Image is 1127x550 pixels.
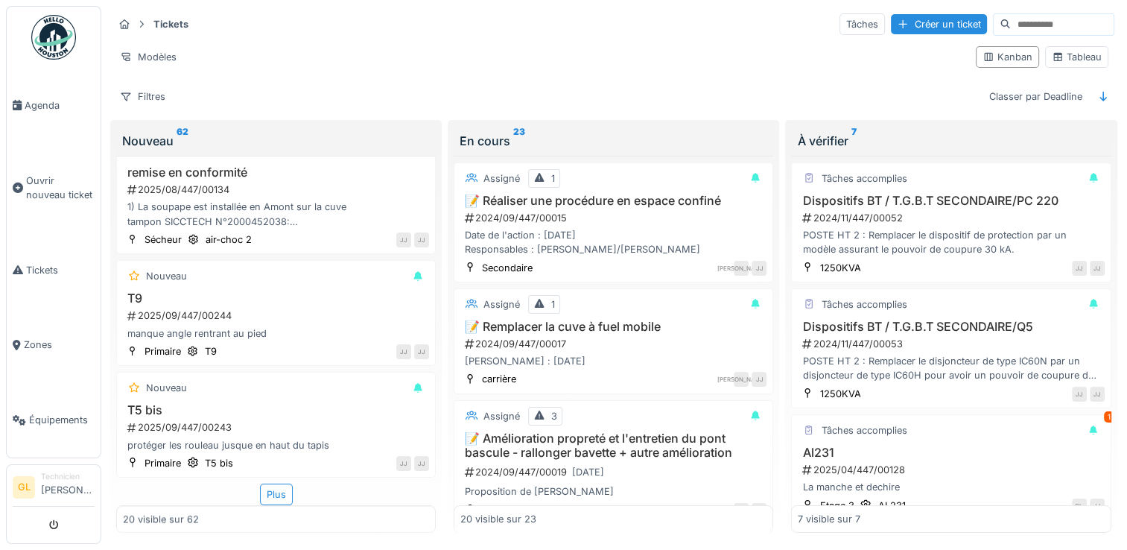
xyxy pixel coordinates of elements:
[821,297,907,312] div: Tâches accomplies
[460,512,536,526] div: 20 visible sur 23
[801,337,1104,351] div: 2024/11/447/00053
[7,68,101,143] a: Agenda
[13,471,95,507] a: GL Technicien[PERSON_NAME]
[798,480,1104,494] div: La manche et dechire
[752,261,766,276] div: JJ
[1072,261,1087,276] div: JJ
[146,381,187,395] div: Nouveau
[752,503,766,518] div: JJ
[460,320,766,334] h3: 📝 Remplacer la cuve à fuel mobile
[483,409,520,423] div: Assigné
[24,338,95,352] span: Zones
[123,326,429,341] div: manque angle rentrant au pied
[460,228,766,256] div: Date de l'action : [DATE] Responsables : [PERSON_NAME]/[PERSON_NAME]
[123,165,429,180] h3: remise en conformité
[483,171,520,186] div: Assigné
[1052,50,1102,64] div: Tableau
[126,183,429,197] div: 2025/08/447/00134
[145,344,181,358] div: Primaire
[7,382,101,458] a: Équipements
[819,387,860,401] div: 1250KVA
[551,409,557,423] div: 3
[463,337,766,351] div: 2024/09/447/00017
[460,432,766,460] h3: 📝 Amélioration propreté et l'entretien du pont bascule - rallonger bavette + autre amélioration
[414,344,429,359] div: JJ
[1090,261,1105,276] div: JJ
[13,476,35,499] li: GL
[41,471,95,503] li: [PERSON_NAME]
[26,263,95,277] span: Tickets
[463,463,766,481] div: 2024/09/447/00019
[819,499,854,513] div: Etage 3
[460,484,766,499] div: Proposition de [PERSON_NAME]
[123,438,429,452] div: protéger les rouleau jusque en haut du tapis
[1090,387,1105,402] div: JJ
[1104,411,1114,423] div: 1
[206,233,252,247] div: air-choc 2
[146,269,187,283] div: Nouveau
[113,46,183,68] div: Modèles
[798,354,1104,382] div: POSTE HT 2 : Remplacer le disjoncteur de type IC60N par un disjoncteur de type IC60H pour avoir u...
[123,403,429,417] h3: T5 bis
[460,194,766,208] h3: 📝 Réaliser une procédure en espace confiné
[396,344,411,359] div: JJ
[798,228,1104,256] div: POSTE HT 2 : Remplacer le dispositif de protection par un modèle assurant le pouvoir de coupure 3...
[798,194,1104,208] h3: Dispositifs BT / T.G.B.T SECONDAIRE/PC 220
[513,132,525,150] sup: 23
[821,171,907,186] div: Tâches accomplies
[572,465,604,479] div: [DATE]
[734,372,749,387] div: [PERSON_NAME]
[798,512,860,526] div: 7 visible sur 7
[982,86,1089,107] div: Classer par Deadline
[1072,499,1087,513] div: GL
[396,233,411,247] div: JJ
[839,13,885,35] div: Tâches
[551,297,555,312] div: 1
[482,503,521,517] div: bâtiment
[798,446,1104,460] h3: Al231
[821,423,907,437] div: Tâches accomplies
[819,261,860,275] div: 1250KVA
[551,171,555,186] div: 1
[205,456,233,470] div: T5 bis
[26,174,95,202] span: Ouvrir nouveau ticket
[801,211,1104,225] div: 2024/11/447/00052
[145,456,181,470] div: Primaire
[1090,499,1105,513] div: JJ
[798,320,1104,334] h3: Dispositifs BT / T.G.B.T SECONDAIRE/Q5
[734,503,749,518] div: [PERSON_NAME]
[1072,387,1087,402] div: JJ
[414,233,429,247] div: JJ
[126,309,429,323] div: 2025/09/447/00244
[851,132,856,150] sup: 7
[7,143,101,233] a: Ouvrir nouveau ticket
[31,15,76,60] img: Badge_color-CXgf-gQk.svg
[734,261,749,276] div: [PERSON_NAME]
[891,14,987,34] div: Créer un ticket
[147,17,194,31] strong: Tickets
[126,420,429,434] div: 2025/09/447/00243
[797,132,1105,150] div: À vérifier
[460,354,766,368] div: [PERSON_NAME] : [DATE]
[205,344,217,358] div: T9
[113,86,172,107] div: Filtres
[801,463,1104,477] div: 2025/04/447/00128
[460,132,767,150] div: En cours
[122,132,430,150] div: Nouveau
[414,456,429,471] div: JJ
[752,372,766,387] div: JJ
[7,308,101,383] a: Zones
[123,200,429,228] div: 1) La soupape est installée en Amont sur la cuve tampon SICCTECH N°2000452038: Soupape NGI N°0193...
[177,132,188,150] sup: 62
[29,413,95,427] span: Équipements
[482,372,516,386] div: carrière
[482,261,533,275] div: Secondaire
[123,291,429,306] h3: T9
[7,233,101,308] a: Tickets
[982,50,1032,64] div: Kanban
[483,297,520,312] div: Assigné
[25,98,95,113] span: Agenda
[145,233,182,247] div: Sécheur
[260,484,293,505] div: Plus
[463,211,766,225] div: 2024/09/447/00015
